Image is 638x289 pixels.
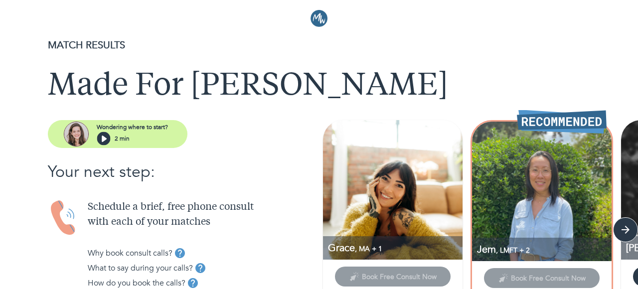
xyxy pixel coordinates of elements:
p: How do you book the calls? [88,277,185,289]
img: Jem Wong profile [472,122,612,261]
p: Schedule a brief, free phone consult with each of your matches [88,200,319,230]
img: assistant [64,122,89,146]
p: 2 min [115,134,130,143]
p: MA, Coaching [328,241,463,255]
button: tooltip [193,261,208,276]
img: Grace Lang profile [323,120,463,260]
img: Logo [311,10,327,27]
p: LMFT, Coaching, Integrative Practitioner [477,243,612,256]
p: What to say during your calls? [88,262,193,274]
span: , MA + 1 [355,244,382,254]
p: Your next step: [48,160,319,184]
span: This provider has not yet shared their calendar link. Please email the provider to schedule [484,273,600,283]
span: , LMFT + 2 [496,246,530,255]
h1: Made For [PERSON_NAME] [48,69,590,105]
p: Wondering where to start? [97,123,168,132]
p: Why book consult calls? [88,247,172,259]
button: assistantWondering where to start?2 min [48,120,187,148]
img: Handset [48,200,80,236]
button: tooltip [172,246,187,261]
img: Recommended Therapist [517,110,607,134]
p: MATCH RESULTS [48,38,590,53]
span: This provider has not yet shared their calendar link. Please email the provider to schedule [335,272,451,281]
